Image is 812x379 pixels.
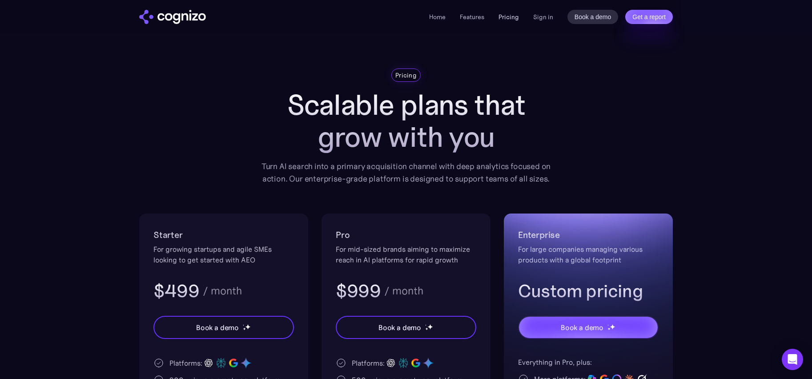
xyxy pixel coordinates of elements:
a: Home [429,13,446,21]
a: Book a demostarstarstar [518,316,659,339]
a: Features [460,13,484,21]
img: star [245,324,251,330]
div: Pricing [395,71,417,80]
div: Book a demo [561,322,603,333]
a: Book a demo [567,10,619,24]
h3: $499 [153,279,199,302]
a: Book a demostarstarstar [153,316,294,339]
div: Platforms: [169,358,202,368]
div: Platforms: [352,358,385,368]
div: Book a demo [378,322,421,333]
img: star [607,324,609,326]
img: star [243,324,244,326]
img: star [610,324,615,330]
a: home [139,10,206,24]
div: Turn AI search into a primary acquisition channel with deep analytics focused on action. Our ente... [255,160,557,185]
img: star [425,324,426,326]
img: star [427,324,433,330]
a: Get a report [625,10,673,24]
div: Open Intercom Messenger [782,349,803,370]
img: star [243,327,246,331]
h2: Pro [336,228,476,242]
img: star [425,327,428,331]
div: For mid-sized brands aiming to maximize reach in AI platforms for rapid growth [336,244,476,265]
div: / month [384,286,423,296]
h2: Enterprise [518,228,659,242]
h2: Starter [153,228,294,242]
img: cognizo logo [139,10,206,24]
div: For growing startups and agile SMEs looking to get started with AEO [153,244,294,265]
div: For large companies managing various products with a global footprint [518,244,659,265]
img: star [607,327,611,331]
h3: Custom pricing [518,279,659,302]
div: Everything in Pro, plus: [518,357,659,367]
div: Book a demo [196,322,239,333]
h1: Scalable plans that grow with you [255,89,557,153]
h3: $999 [336,279,381,302]
a: Sign in [533,12,553,22]
a: Pricing [498,13,519,21]
a: Book a demostarstarstar [336,316,476,339]
div: / month [203,286,242,296]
